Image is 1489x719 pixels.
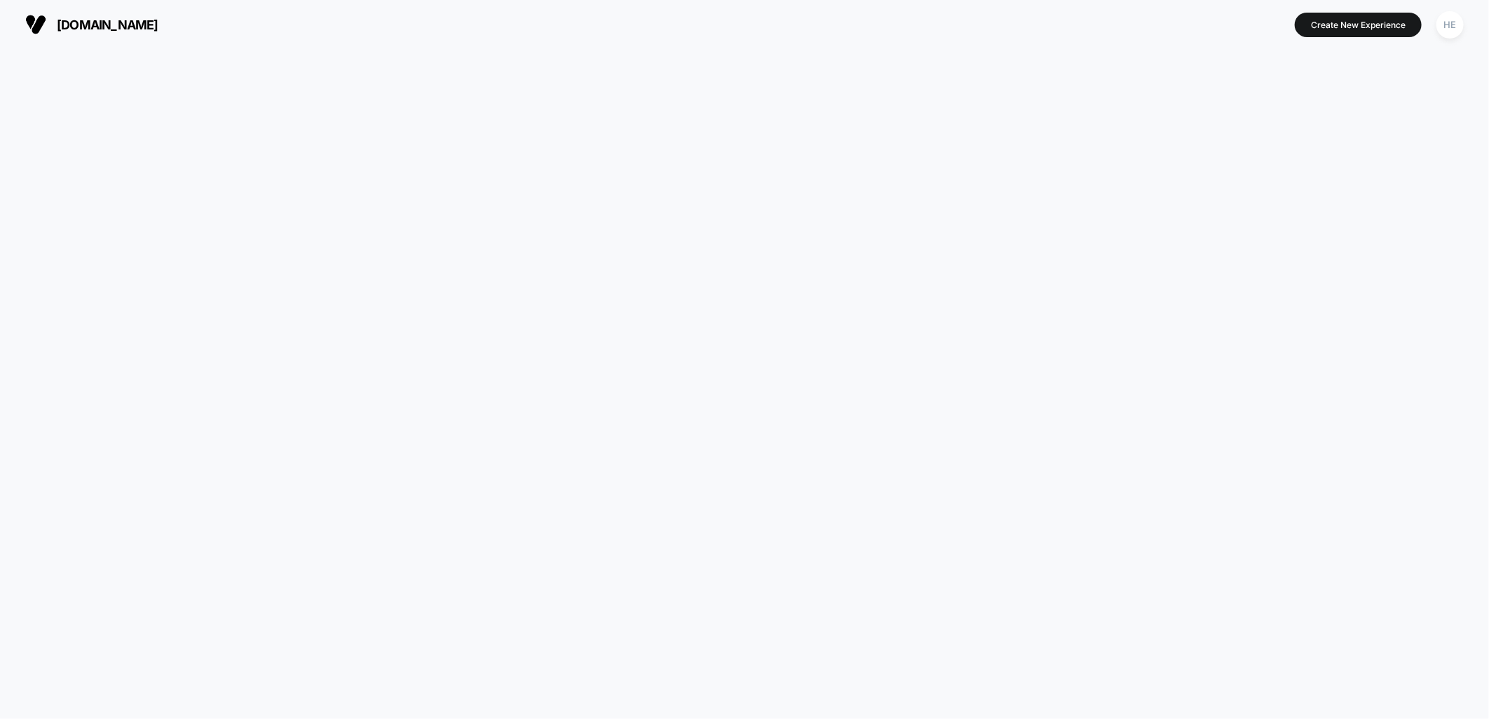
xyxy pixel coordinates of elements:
button: [DOMAIN_NAME] [21,13,163,36]
img: Visually logo [25,14,46,35]
div: HE [1436,11,1464,39]
span: [DOMAIN_NAME] [57,18,158,32]
button: HE [1432,11,1468,39]
button: Create New Experience [1295,13,1422,37]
